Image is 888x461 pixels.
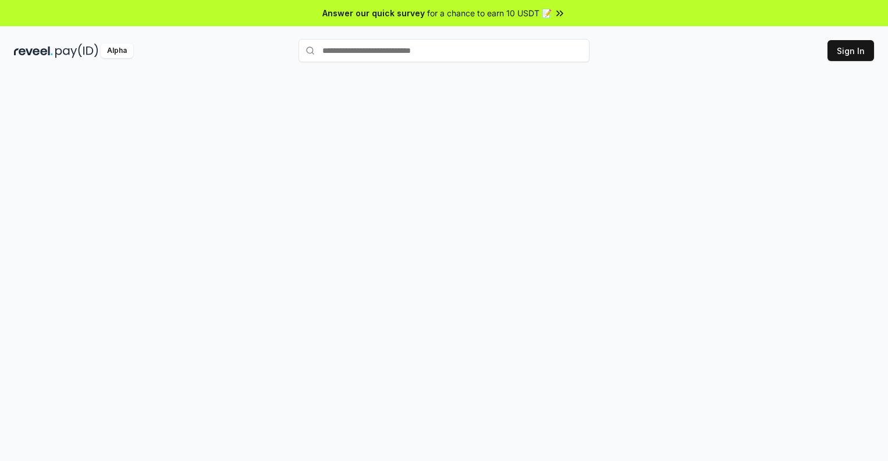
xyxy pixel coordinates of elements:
[55,44,98,58] img: pay_id
[101,44,133,58] div: Alpha
[827,40,874,61] button: Sign In
[14,44,53,58] img: reveel_dark
[427,7,552,19] span: for a chance to earn 10 USDT 📝
[322,7,425,19] span: Answer our quick survey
